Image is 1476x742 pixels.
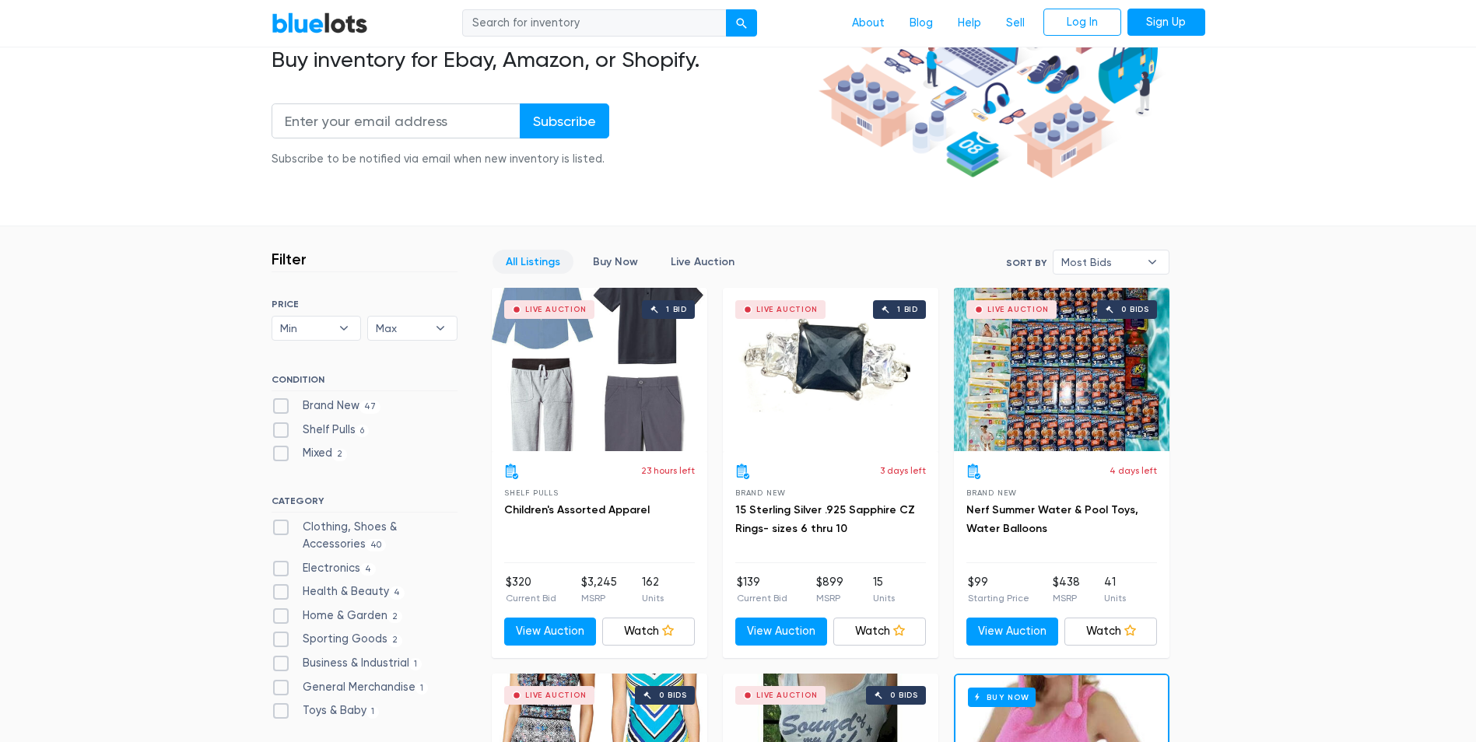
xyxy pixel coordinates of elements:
span: 4 [389,586,405,599]
span: Brand New [735,488,786,497]
div: Subscribe to be notified via email when new inventory is listed. [272,151,609,168]
li: $438 [1053,574,1080,605]
li: $99 [968,574,1029,605]
li: $139 [737,574,787,605]
a: Nerf Summer Water & Pool Toys, Water Balloons [966,503,1138,535]
input: Search for inventory [462,9,727,37]
h6: CONDITION [272,374,458,391]
h6: PRICE [272,299,458,310]
span: Brand New [966,488,1017,497]
div: 0 bids [1121,306,1149,313]
a: Blog [897,9,945,38]
p: Current Bid [506,591,556,605]
label: Brand New [272,397,381,415]
p: MSRP [1053,591,1080,605]
label: Electronics [272,560,377,577]
div: Live Auction [756,306,818,313]
a: Help [945,9,994,38]
a: Live Auction 1 bid [723,288,938,451]
span: 47 [359,401,381,413]
span: 1 [366,706,380,719]
h2: Buy inventory for Ebay, Amazon, or Shopify. [272,47,813,73]
p: Units [642,591,664,605]
label: Health & Beauty [272,583,405,600]
p: Units [873,591,895,605]
a: Watch [1064,618,1157,646]
div: 1 bid [897,306,918,313]
a: Sign Up [1127,9,1205,37]
span: 40 [366,539,387,551]
h6: CATEGORY [272,495,458,513]
span: 2 [332,449,348,461]
p: Units [1104,591,1126,605]
a: About [840,9,897,38]
a: Sell [994,9,1037,38]
label: Clothing, Shoes & Accessories [272,519,458,552]
label: Mixed [272,445,348,462]
li: $3,245 [581,574,617,605]
div: Live Auction [525,691,587,699]
a: Watch [833,618,926,646]
span: 2 [387,611,403,623]
label: Business & Industrial [272,655,422,672]
div: Live Auction [525,306,587,313]
li: 15 [873,574,895,605]
a: Live Auction 0 bids [954,288,1169,451]
p: 23 hours left [641,464,695,478]
div: 0 bids [890,691,918,699]
a: All Listings [493,250,573,274]
a: Buy Now [580,250,651,274]
b: ▾ [424,317,457,340]
a: Watch [602,618,695,646]
a: View Auction [735,618,828,646]
span: Max [376,317,427,340]
label: Sporting Goods [272,631,403,648]
label: Home & Garden [272,607,403,625]
label: Toys & Baby [272,702,380,719]
p: MSRP [581,591,617,605]
span: 2 [387,635,403,647]
input: Enter your email address [272,103,521,138]
a: View Auction [966,618,1059,646]
div: 0 bids [659,691,687,699]
b: ▾ [1136,250,1169,274]
p: Starting Price [968,591,1029,605]
a: View Auction [504,618,597,646]
a: Live Auction [657,250,748,274]
span: 6 [356,425,370,437]
p: 4 days left [1110,464,1157,478]
input: Subscribe [520,103,609,138]
a: Children's Assorted Apparel [504,503,650,516]
b: ▾ [328,317,360,340]
li: 41 [1104,574,1126,605]
div: 1 bid [666,306,687,313]
h6: Buy Now [968,688,1036,707]
p: Current Bid [737,591,787,605]
span: Min [280,317,331,340]
a: 15 Sterling Silver .925 Sapphire CZ Rings- sizes 6 thru 10 [735,503,915,535]
label: General Merchandise [272,679,429,696]
label: Sort By [1006,256,1047,270]
li: $899 [816,574,843,605]
label: Shelf Pulls [272,422,370,439]
a: BlueLots [272,12,368,34]
li: 162 [642,574,664,605]
span: Shelf Pulls [504,488,559,497]
h3: Filter [272,250,307,268]
li: $320 [506,574,556,605]
span: Most Bids [1061,250,1139,274]
p: MSRP [816,591,843,605]
div: Live Auction [756,691,818,699]
span: 1 [409,658,422,670]
div: Live Auction [987,306,1049,313]
p: 3 days left [880,464,926,478]
span: 1 [415,682,429,695]
span: 4 [360,563,377,576]
a: Log In [1043,9,1121,37]
a: Live Auction 1 bid [492,288,707,451]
